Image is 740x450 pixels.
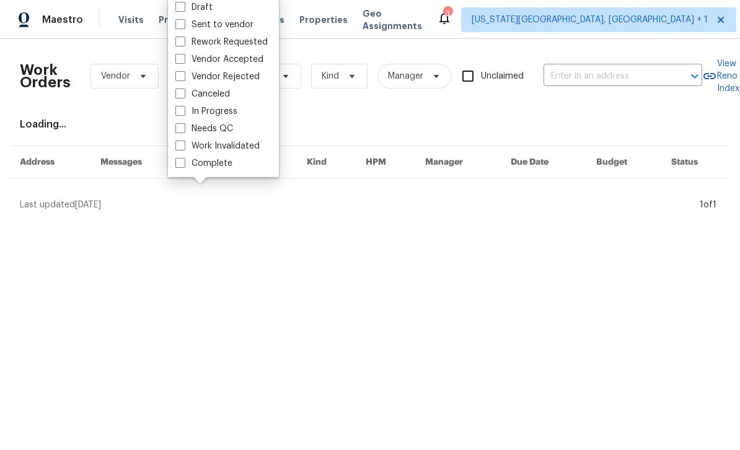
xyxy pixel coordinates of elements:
a: View Reno Index [702,58,739,95]
span: Kind [322,70,339,82]
input: Enter in an address [544,67,667,86]
span: [DATE] [75,201,101,209]
label: Needs QC [175,123,233,135]
th: Budget [586,146,661,179]
label: Vendor Rejected [175,71,260,83]
span: Manager [388,70,423,82]
label: In Progress [175,105,237,118]
span: Unclaimed [481,70,524,83]
div: Last updated [20,199,696,211]
th: Kind [297,146,356,179]
th: Due Date [501,146,586,179]
th: Manager [415,146,501,179]
label: Vendor Accepted [175,53,263,66]
div: 3 [443,7,452,20]
label: Canceled [175,88,230,100]
span: Vendor [101,70,130,82]
span: Projects [159,14,197,26]
span: Maestro [42,14,83,26]
div: Loading... [20,118,720,131]
th: Address [10,146,90,179]
label: Sent to vendor [175,19,253,31]
th: HPM [356,146,415,179]
span: [US_STATE][GEOGRAPHIC_DATA], [GEOGRAPHIC_DATA] + 1 [472,14,708,26]
label: Work Invalidated [175,140,260,152]
h2: Work Orders [20,64,71,89]
span: Geo Assignments [363,7,422,32]
label: Rework Requested [175,36,268,48]
span: Properties [299,14,348,26]
label: Draft [175,1,213,14]
th: Messages [90,146,182,179]
label: Complete [175,157,232,170]
th: Status [661,146,730,179]
span: Visits [118,14,144,26]
div: 1 of 1 [700,199,716,211]
button: Open [686,67,703,85]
